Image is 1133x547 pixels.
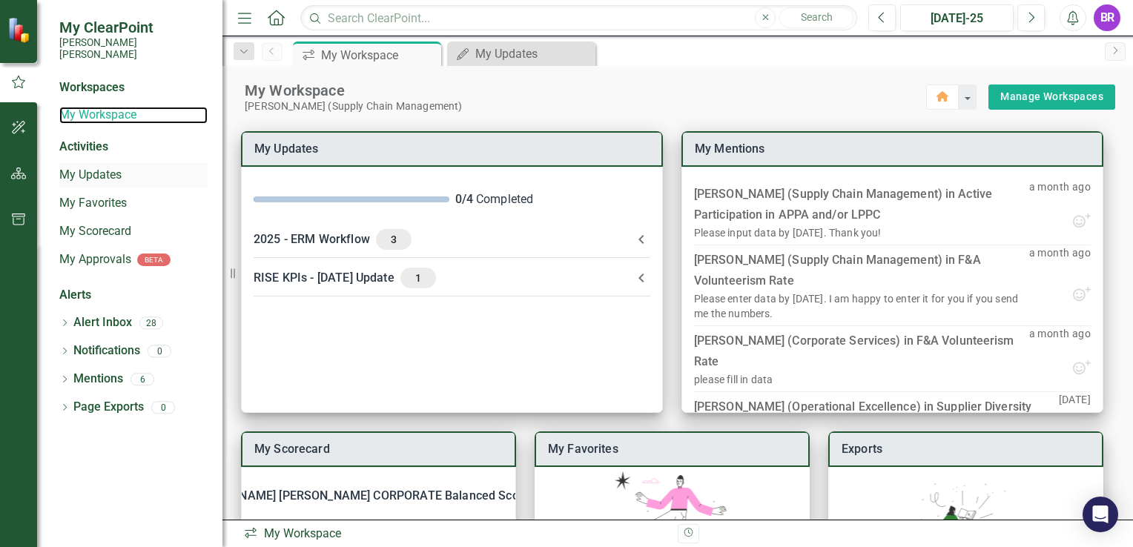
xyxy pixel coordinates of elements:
a: My Favorites [59,195,208,212]
div: 0 [148,345,171,357]
div: Open Intercom Messenger [1083,497,1118,532]
div: [PERSON_NAME] (Supply Chain Management) in [694,184,1029,225]
div: Please enter data by [DATE]. I am happy to enter it for you if you send me the numbers. [694,291,1029,321]
img: ClearPoint Strategy [7,17,33,43]
div: Workspaces [59,79,125,96]
div: RISE KPIs - [DATE] Update1 [242,259,662,297]
a: Mentions [73,371,123,388]
div: [PERSON_NAME] [PERSON_NAME] CORPORATE Balanced Scorecard [242,480,515,512]
div: Alerts [59,287,208,304]
div: BETA [137,253,171,266]
a: Manage Workspaces [1000,87,1103,106]
a: Notifications [73,342,140,359]
div: split button [988,84,1115,110]
a: Alert Inbox [73,314,132,331]
button: Search [779,7,853,28]
div: 2025 - ERM Workflow3 [242,220,662,259]
button: Manage Workspaces [988,84,1115,110]
div: 6 [131,373,154,385]
button: BR [1094,4,1120,31]
div: RISE KPIs - [DATE] Update [254,268,632,288]
a: My Scorecard [254,442,330,456]
a: My Mentions [695,142,765,156]
div: [PERSON_NAME] (Operational Excellence) in [694,397,1059,438]
div: My Updates [475,44,592,63]
a: My Favorites [548,442,618,456]
a: Page Exports [73,399,144,416]
div: [PERSON_NAME] [PERSON_NAME] CORPORATE Balanced Scorecard [185,485,554,506]
span: Search [801,11,833,23]
a: My Scorecard [59,223,208,240]
div: Completed [455,191,651,208]
small: [PERSON_NAME] [PERSON_NAME] [59,36,208,61]
span: My ClearPoint [59,19,208,36]
div: 2024 (Pilot) [PERSON_NAME] [PERSON_NAME] Corporate Scorecard [185,518,554,539]
p: a month ago [1029,326,1091,359]
div: 0 [151,401,175,414]
a: My Updates [59,167,208,184]
div: 2025 - ERM Workflow [254,229,632,250]
div: 28 [139,316,163,329]
div: Please input data by [DATE]. Thank you! [694,225,882,240]
span: 1 [406,271,430,285]
div: [PERSON_NAME] (Corporate Services) in [694,331,1029,372]
button: [DATE]-25 [900,4,1014,31]
div: please fill in data [694,372,773,387]
p: [DATE] [1059,392,1091,440]
div: Activities [59,139,208,156]
a: Exports [842,442,882,456]
input: Search ClearPoint... [300,5,857,31]
a: My Workspace [59,107,208,124]
div: [PERSON_NAME] (Supply Chain Management) [245,100,926,113]
p: a month ago [1029,179,1091,212]
div: 0 / 4 [455,191,473,208]
a: My Updates [451,44,592,63]
a: My Updates [254,142,319,156]
div: My Workspace [245,81,926,100]
span: 3 [382,233,406,246]
div: My Workspace [243,526,667,543]
a: My Approvals [59,251,131,268]
div: My Workspace [321,46,437,64]
div: 2024 (Pilot) [PERSON_NAME] [PERSON_NAME] Corporate Scorecard [242,512,515,545]
div: [PERSON_NAME] (Supply Chain Management) in [694,250,1029,291]
div: [DATE]-25 [905,10,1008,27]
p: a month ago [1029,245,1091,285]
